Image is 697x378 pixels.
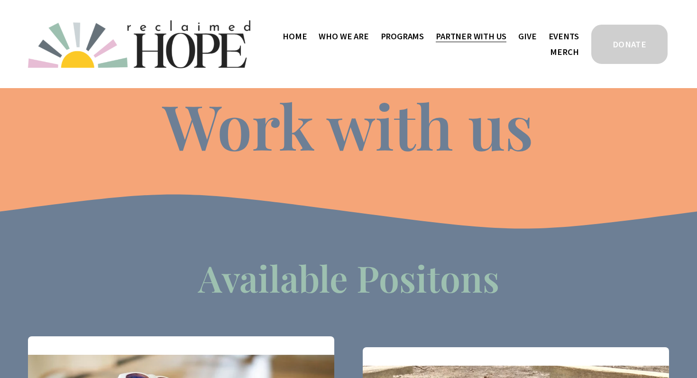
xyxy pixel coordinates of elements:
a: folder dropdown [381,28,424,44]
h1: Work with us [163,94,533,156]
span: Who We Are [319,29,368,44]
a: Events [549,28,579,44]
a: Give [518,28,536,44]
span: Programs [381,29,424,44]
a: DONATE [590,23,669,65]
img: Reclaimed Hope Initiative [28,20,250,68]
a: folder dropdown [319,28,368,44]
a: Merch [550,44,578,60]
p: Available Positons [28,252,669,303]
a: Home [283,28,307,44]
a: folder dropdown [436,28,506,44]
span: Partner With Us [436,29,506,44]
